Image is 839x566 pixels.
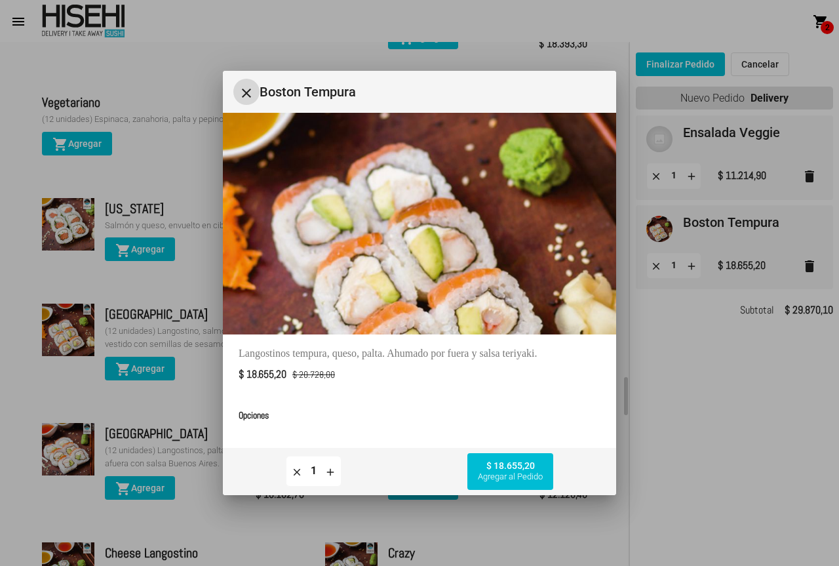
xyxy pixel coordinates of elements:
mat-icon: Cerrar [239,85,254,101]
button: Cerrar [233,79,260,105]
span: $ 18.655,20 [478,460,543,483]
mat-icon: add [324,466,336,477]
h3: Opciones [239,409,600,422]
mat-icon: clear [291,466,303,477]
span: $ 20.728,00 [292,369,335,380]
span: $ 18.655,20 [239,367,286,381]
div: Langostinos tempura, queso, palta. Ahumado por fuera y salsa teriyaki. [239,348,600,359]
img: d476c547-32ab-407c-980b-45284c3b4e87.jpg [223,113,616,334]
span: Boston Tempura [260,81,606,102]
button: $ 18.655,20Agregar al Pedido [467,453,553,490]
span: Agregar al Pedido [478,472,543,482]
